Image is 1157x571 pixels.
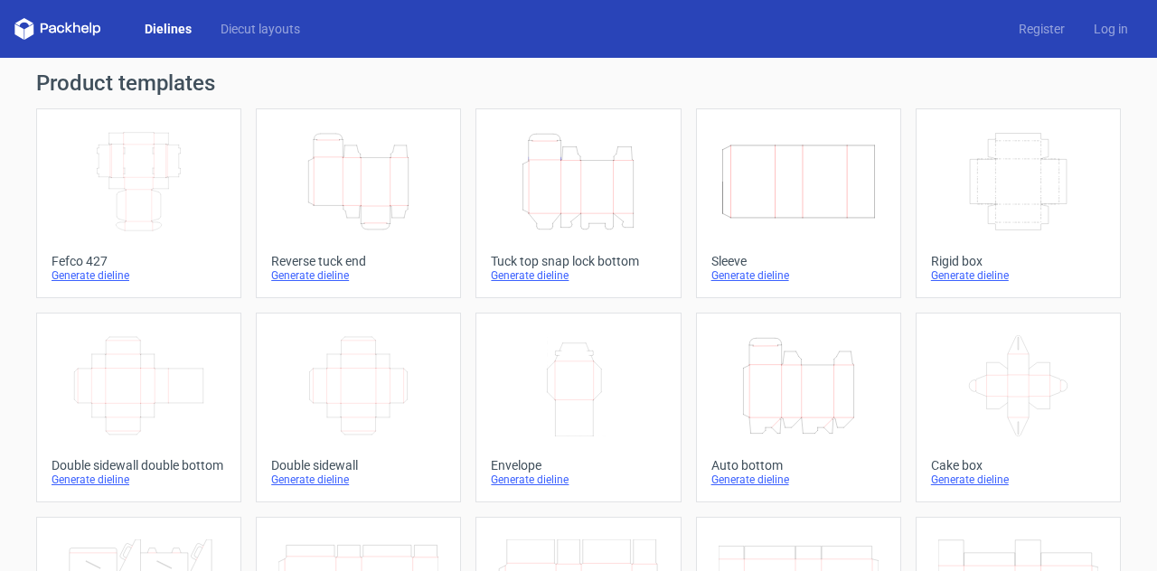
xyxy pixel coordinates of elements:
[491,458,665,473] div: Envelope
[52,268,226,283] div: Generate dieline
[1079,20,1143,38] a: Log in
[931,268,1105,283] div: Generate dieline
[36,72,1121,94] h1: Product templates
[271,254,446,268] div: Reverse tuck end
[696,313,901,502] a: Auto bottomGenerate dieline
[206,20,315,38] a: Diecut layouts
[696,108,901,298] a: SleeveGenerate dieline
[711,268,886,283] div: Generate dieline
[931,458,1105,473] div: Cake box
[711,254,886,268] div: Sleeve
[711,458,886,473] div: Auto bottom
[931,473,1105,487] div: Generate dieline
[491,254,665,268] div: Tuck top snap lock bottom
[931,254,1105,268] div: Rigid box
[130,20,206,38] a: Dielines
[256,313,461,502] a: Double sidewallGenerate dieline
[256,108,461,298] a: Reverse tuck endGenerate dieline
[711,473,886,487] div: Generate dieline
[491,473,665,487] div: Generate dieline
[916,313,1121,502] a: Cake boxGenerate dieline
[491,268,665,283] div: Generate dieline
[475,313,681,502] a: EnvelopeGenerate dieline
[52,458,226,473] div: Double sidewall double bottom
[271,458,446,473] div: Double sidewall
[271,473,446,487] div: Generate dieline
[475,108,681,298] a: Tuck top snap lock bottomGenerate dieline
[1004,20,1079,38] a: Register
[52,473,226,487] div: Generate dieline
[916,108,1121,298] a: Rigid boxGenerate dieline
[36,108,241,298] a: Fefco 427Generate dieline
[52,254,226,268] div: Fefco 427
[271,268,446,283] div: Generate dieline
[36,313,241,502] a: Double sidewall double bottomGenerate dieline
